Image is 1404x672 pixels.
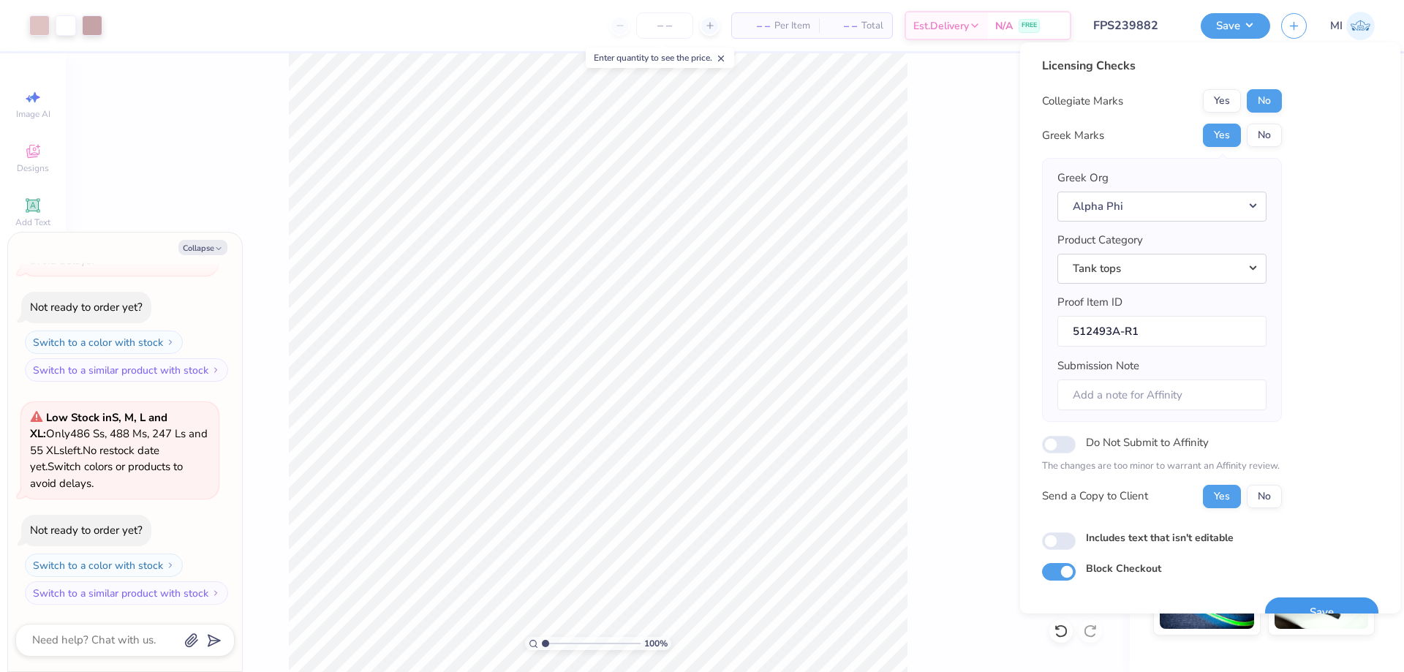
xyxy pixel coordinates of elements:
[1086,433,1209,452] label: Do Not Submit to Affinity
[1042,93,1123,110] div: Collegiate Marks
[586,48,734,68] div: Enter quantity to see the price.
[1057,294,1122,311] label: Proof Item ID
[25,331,183,354] button: Switch to a color with stock
[1057,358,1139,374] label: Submission Note
[1057,170,1109,186] label: Greek Org
[30,410,167,442] strong: Low Stock in S, M, L and XL :
[1330,18,1343,34] span: MI
[1203,89,1241,113] button: Yes
[1022,20,1037,31] span: FREE
[25,581,228,605] button: Switch to a similar product with stock
[995,18,1013,34] span: N/A
[1057,192,1267,222] button: Alpha Phi
[30,443,159,475] span: No restock date yet.
[16,108,50,120] span: Image AI
[30,187,195,268] span: Only 131 Ss, 61 Ms, 18 Ls and 15 XLs left. Switch colors or products to avoid delays.
[1247,485,1282,508] button: No
[30,300,143,314] div: Not ready to order yet?
[644,637,668,650] span: 100 %
[1247,89,1282,113] button: No
[1042,459,1282,474] p: The changes are too minor to warrant an Affinity review.
[913,18,969,34] span: Est. Delivery
[211,366,220,374] img: Switch to a similar product with stock
[166,561,175,570] img: Switch to a color with stock
[1057,380,1267,411] input: Add a note for Affinity
[1265,597,1378,627] button: Save
[1057,254,1267,284] button: Tank tops
[15,216,50,228] span: Add Text
[1082,11,1190,40] input: Untitled Design
[636,12,693,39] input: – –
[1203,485,1241,508] button: Yes
[1042,57,1282,75] div: Licensing Checks
[741,18,770,34] span: – –
[30,410,208,491] span: Only 486 Ss, 488 Ms, 247 Ls and 55 XLs left. Switch colors or products to avoid delays.
[1346,12,1375,40] img: Mark Isaac
[1086,530,1234,545] label: Includes text that isn't editable
[774,18,810,34] span: Per Item
[166,338,175,347] img: Switch to a color with stock
[1247,124,1282,147] button: No
[211,589,220,597] img: Switch to a similar product with stock
[30,523,143,537] div: Not ready to order yet?
[1086,561,1161,576] label: Block Checkout
[1330,12,1375,40] a: MI
[861,18,883,34] span: Total
[17,162,49,174] span: Designs
[1042,488,1148,505] div: Send a Copy to Client
[25,554,183,577] button: Switch to a color with stock
[178,240,227,255] button: Collapse
[828,18,857,34] span: – –
[1201,13,1270,39] button: Save
[25,358,228,382] button: Switch to a similar product with stock
[1042,127,1104,144] div: Greek Marks
[1203,124,1241,147] button: Yes
[1057,232,1143,249] label: Product Category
